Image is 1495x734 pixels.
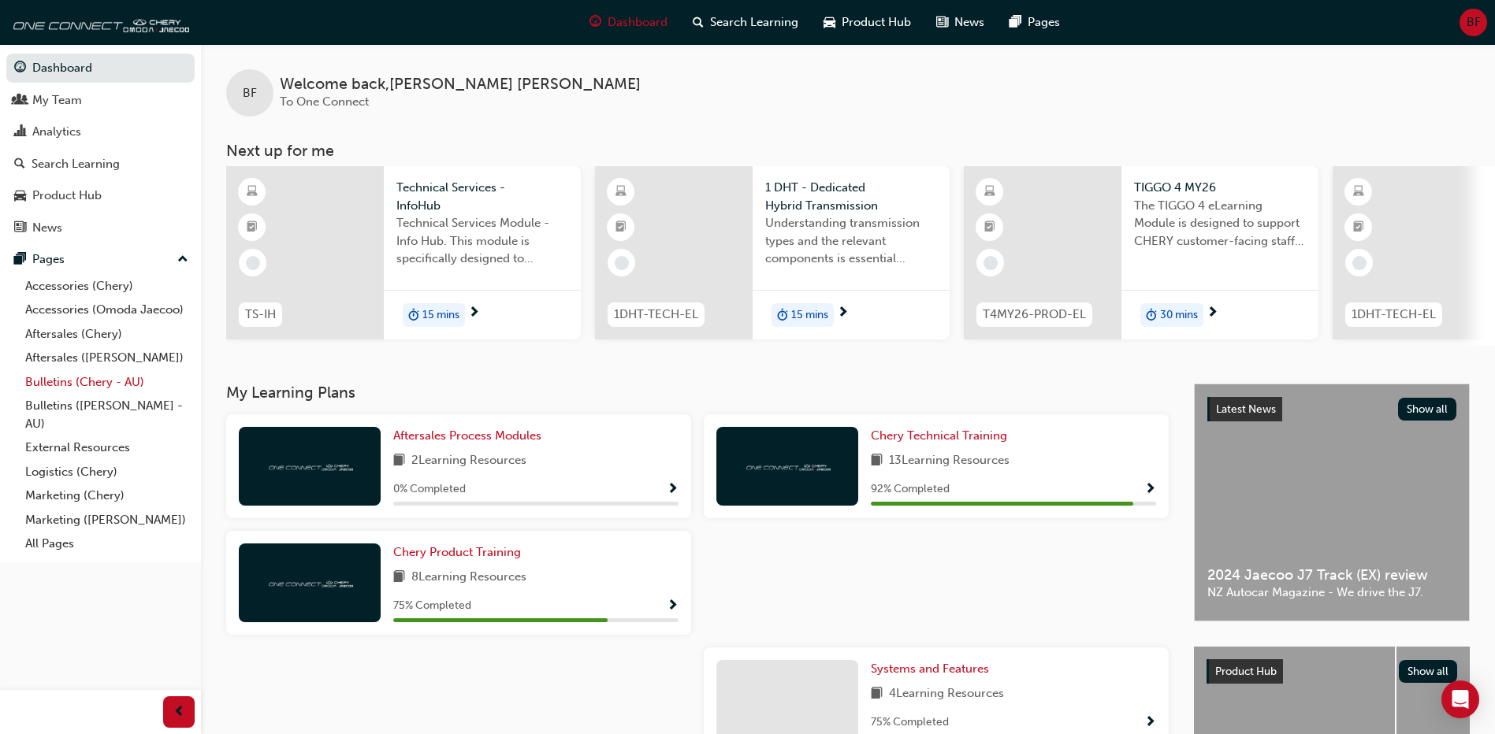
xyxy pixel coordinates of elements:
a: Chery Product Training [393,543,527,562]
span: 92 % Completed [871,480,950,499]
span: Pages [1028,13,1060,32]
span: 2024 Jaecoo J7 Track (EX) review [1207,566,1456,584]
div: Search Learning [32,155,120,173]
h3: My Learning Plans [226,384,1169,402]
span: guage-icon [589,13,601,32]
span: The TIGGO 4 eLearning Module is designed to support CHERY customer-facing staff with the product ... [1134,197,1306,250]
span: prev-icon [173,702,185,722]
button: Pages [6,245,195,274]
span: Show Progress [667,483,679,497]
span: up-icon [177,250,188,270]
span: duration-icon [777,305,788,325]
span: TS-IH [245,306,276,324]
span: T4MY26-PROD-EL [983,306,1086,324]
span: news-icon [14,221,26,235]
a: Bulletins ([PERSON_NAME] - AU) [19,394,195,436]
span: Dashboard [608,13,668,32]
a: Aftersales (Chery) [19,322,195,347]
span: TIGGO 4 MY26 [1134,179,1306,197]
span: Product Hub [1215,665,1277,678]
span: pages-icon [1010,13,1021,32]
div: Analytics [32,123,81,141]
span: 4 Learning Resources [889,684,1004,704]
span: next-icon [1207,306,1218,321]
span: learningResourceType_ELEARNING-icon [247,182,258,202]
span: Show Progress [1144,716,1156,730]
a: Chery Technical Training [871,427,1013,445]
span: book-icon [393,568,405,588]
span: Aftersales Process Modules [393,428,541,443]
span: learningResourceType_ELEARNING-icon [984,182,995,202]
button: Show all [1399,660,1458,683]
span: booktick-icon [984,217,995,238]
span: 15 mins [791,306,828,324]
a: Search Learning [6,150,195,179]
a: Dashboard [6,54,195,83]
span: 75 % Completed [393,597,471,615]
span: search-icon [693,13,704,32]
button: Show all [1398,398,1457,421]
a: Latest NewsShow all [1207,397,1456,422]
span: car-icon [14,189,26,203]
img: oneconnect [266,458,353,473]
span: booktick-icon [1353,217,1364,238]
span: 8 Learning Resources [411,568,526,588]
img: oneconnect [266,575,353,590]
a: Latest NewsShow all2024 Jaecoo J7 Track (EX) reviewNZ Autocar Magazine - We drive the J7. [1194,384,1470,621]
span: BF [243,84,257,102]
span: Chery Product Training [393,545,521,559]
span: Chery Technical Training [871,428,1007,443]
a: Logistics (Chery) [19,460,195,484]
div: My Team [32,91,82,109]
a: Aftersales ([PERSON_NAME]) [19,346,195,370]
span: 0 % Completed [393,480,466,499]
span: learningRecordVerb_NONE-icon [246,256,260,270]
span: search-icon [14,158,25,172]
a: Accessories (Omoda Jaecoo) [19,298,195,322]
a: Bulletins (Chery - AU) [19,370,195,395]
span: learningResourceType_ELEARNING-icon [615,182,627,202]
img: oneconnect [744,458,831,473]
span: Welcome back , [PERSON_NAME] [PERSON_NAME] [280,76,641,94]
span: NZ Autocar Magazine - We drive the J7. [1207,584,1456,602]
a: Accessories (Chery) [19,274,195,298]
span: next-icon [837,306,849,321]
span: book-icon [871,451,883,471]
img: oneconnect [8,6,189,38]
span: Technical Services - InfoHub [396,179,568,214]
a: TS-IHTechnical Services - InfoHubTechnical Services Module - Info Hub. This module is specificall... [226,166,581,339]
span: learningRecordVerb_NONE-icon [984,256,998,270]
a: Aftersales Process Modules [393,427,548,445]
div: Product Hub [32,187,102,205]
span: 30 mins [1160,306,1198,324]
span: Systems and Features [871,662,989,676]
a: Product Hub [6,181,195,210]
div: Pages [32,250,65,269]
button: Show Progress [1144,480,1156,499]
button: Show Progress [1144,713,1156,732]
a: pages-iconPages [997,6,1073,39]
span: people-icon [14,94,26,108]
span: car-icon [824,13,835,32]
a: Marketing (Chery) [19,484,195,508]
h3: Next up for me [201,142,1495,160]
a: All Pages [19,532,195,556]
span: 75 % Completed [871,714,949,732]
a: news-iconNews [924,6,997,39]
span: pages-icon [14,253,26,267]
button: Show Progress [667,480,679,499]
span: next-icon [468,306,480,321]
div: Open Intercom Messenger [1441,680,1479,718]
span: Product Hub [842,13,911,32]
a: Product HubShow all [1207,659,1457,684]
button: DashboardMy TeamAnalyticsSearch LearningProduct HubNews [6,50,195,245]
span: chart-icon [14,125,26,139]
span: 1DHT-TECH-EL [614,306,698,324]
a: search-iconSearch Learning [680,6,811,39]
div: News [32,219,62,237]
a: car-iconProduct Hub [811,6,924,39]
a: guage-iconDashboard [577,6,680,39]
span: learningRecordVerb_NONE-icon [615,256,629,270]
